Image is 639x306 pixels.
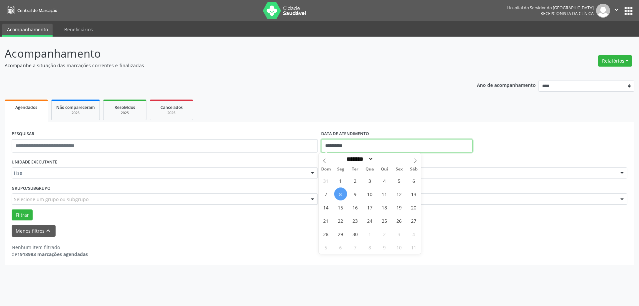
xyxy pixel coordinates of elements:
span: Setembro 11, 2025 [378,187,391,200]
span: Outubro 7, 2025 [349,241,362,254]
span: Setembro 27, 2025 [407,214,420,227]
div: Nenhum item filtrado [12,244,88,251]
span: Qui [377,167,392,171]
span: Outubro 3, 2025 [393,227,406,240]
span: Qua [362,167,377,171]
span: Setembro 10, 2025 [363,187,376,200]
span: Setembro 29, 2025 [334,227,347,240]
span: Outubro 6, 2025 [334,241,347,254]
div: de [12,251,88,258]
span: Sáb [406,167,421,171]
span: Setembro 15, 2025 [334,201,347,214]
span: Outubro 1, 2025 [363,227,376,240]
span: Cancelados [160,105,183,110]
span: Setembro 19, 2025 [393,201,406,214]
span: Resolvidos [114,105,135,110]
span: Setembro 8, 2025 [334,187,347,200]
span: [PERSON_NAME] [323,170,614,176]
span: Não compareceram [56,105,95,110]
p: Acompanhe a situação das marcações correntes e finalizadas [5,62,445,69]
span: Ter [348,167,362,171]
button: apps [623,5,634,17]
span: Selecione um grupo ou subgrupo [14,196,89,203]
span: Outubro 9, 2025 [378,241,391,254]
span: Setembro 1, 2025 [334,174,347,187]
span: Central de Marcação [17,8,57,13]
input: Year [373,155,395,162]
span: Setembro 13, 2025 [407,187,420,200]
span: Setembro 21, 2025 [319,214,332,227]
span: Hse [14,170,304,176]
label: Grupo/Subgrupo [12,183,51,193]
p: Acompanhamento [5,45,445,62]
span: Setembro 26, 2025 [393,214,406,227]
span: Setembro 5, 2025 [393,174,406,187]
span: Setembro 16, 2025 [349,201,362,214]
a: Acompanhamento [2,24,53,37]
span: Setembro 24, 2025 [363,214,376,227]
span: Setembro 12, 2025 [393,187,406,200]
select: Month [344,155,374,162]
span: Recepcionista da clínica [540,11,594,16]
span: Setembro 30, 2025 [349,227,362,240]
span: Seg [333,167,348,171]
span: Setembro 2, 2025 [349,174,362,187]
span: Agendados [15,105,37,110]
button:  [610,4,623,18]
span: Setembro 25, 2025 [378,214,391,227]
div: 2025 [108,111,141,116]
span: Setembro 3, 2025 [363,174,376,187]
span: Dom [319,167,333,171]
span: Setembro 22, 2025 [334,214,347,227]
img: img [596,4,610,18]
span: Outubro 2, 2025 [378,227,391,240]
label: DATA DE ATENDIMENTO [321,129,369,139]
button: Menos filtroskeyboard_arrow_up [12,225,56,237]
button: Filtrar [12,209,33,221]
span: Sex [392,167,406,171]
strong: 1918983 marcações agendadas [17,251,88,257]
span: Setembro 20, 2025 [407,201,420,214]
span: Outubro 11, 2025 [407,241,420,254]
span: Setembro 9, 2025 [349,187,362,200]
span: Setembro 28, 2025 [319,227,332,240]
p: Ano de acompanhamento [477,81,536,89]
div: 2025 [155,111,188,116]
label: UNIDADE EXECUTANTE [12,157,57,167]
div: 2025 [56,111,95,116]
span: Setembro 14, 2025 [319,201,332,214]
span: Setembro 6, 2025 [407,174,420,187]
a: Beneficiários [60,24,98,35]
a: Central de Marcação [5,5,57,16]
span: Outubro 4, 2025 [407,227,420,240]
label: PESQUISAR [12,129,34,139]
span: Setembro 7, 2025 [319,187,332,200]
button: Relatórios [598,55,632,67]
div: Hospital do Servidor do [GEOGRAPHIC_DATA] [507,5,594,11]
span: Outubro 10, 2025 [393,241,406,254]
span: Outubro 8, 2025 [363,241,376,254]
span: #00052 - Psiquiatria [323,196,614,202]
span: Setembro 4, 2025 [378,174,391,187]
span: Setembro 23, 2025 [349,214,362,227]
span: Setembro 18, 2025 [378,201,391,214]
i:  [613,6,620,13]
i: keyboard_arrow_up [45,227,52,234]
span: Setembro 17, 2025 [363,201,376,214]
span: Outubro 5, 2025 [319,241,332,254]
span: Agosto 31, 2025 [319,174,332,187]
